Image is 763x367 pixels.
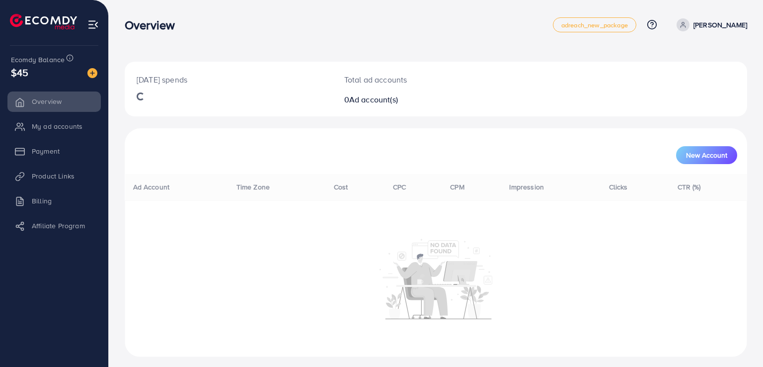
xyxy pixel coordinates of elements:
[125,18,183,32] h3: Overview
[11,65,28,80] span: $45
[137,74,320,86] p: [DATE] spends
[344,95,476,104] h2: 0
[553,17,636,32] a: adreach_new_package
[561,22,628,28] span: adreach_new_package
[11,55,65,65] span: Ecomdy Balance
[87,19,99,30] img: menu
[676,146,737,164] button: New Account
[686,152,727,159] span: New Account
[87,68,97,78] img: image
[10,14,77,29] img: logo
[349,94,398,105] span: Ad account(s)
[673,18,747,31] a: [PERSON_NAME]
[693,19,747,31] p: [PERSON_NAME]
[344,74,476,86] p: Total ad accounts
